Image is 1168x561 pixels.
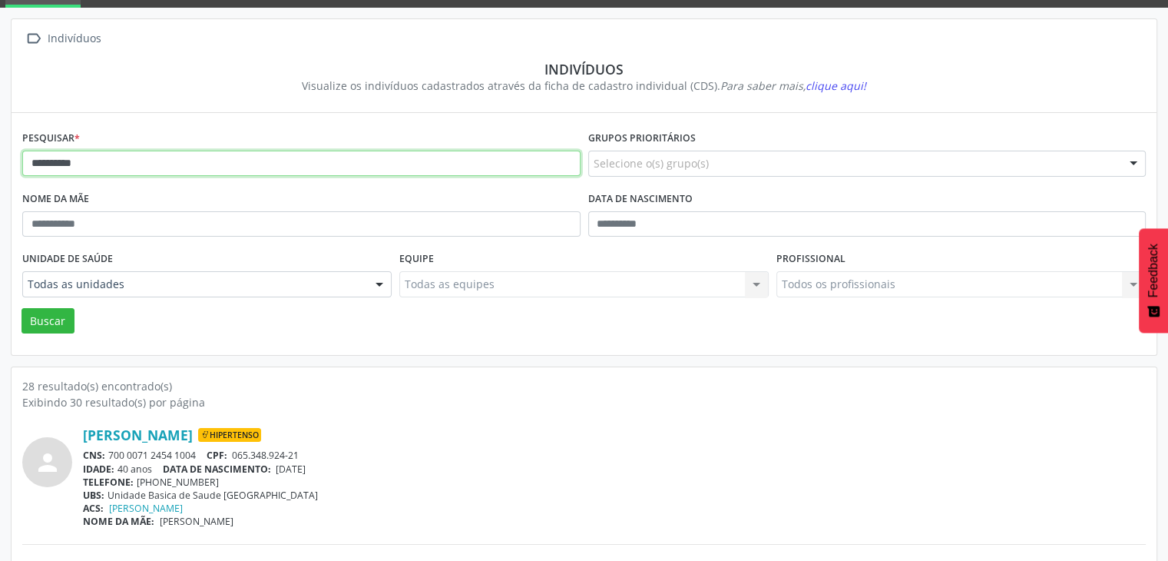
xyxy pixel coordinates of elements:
[109,502,183,515] a: [PERSON_NAME]
[163,463,271,476] span: DATA DE NASCIMENTO:
[207,449,227,462] span: CPF:
[399,247,434,271] label: Equipe
[22,28,104,50] a:  Indivíduos
[232,449,299,462] span: 065.348.924-21
[22,308,74,334] button: Buscar
[806,78,866,93] span: clique aqui!
[83,463,1146,476] div: 40 anos
[34,449,61,476] i: person
[594,155,709,171] span: Selecione o(s) grupo(s)
[160,515,233,528] span: [PERSON_NAME]
[720,78,866,93] i: Para saber mais,
[22,127,80,151] label: Pesquisar
[83,489,104,502] span: UBS:
[22,378,1146,394] div: 28 resultado(s) encontrado(s)
[1146,244,1160,297] span: Feedback
[28,277,360,292] span: Todas as unidades
[83,515,154,528] span: NOME DA MÃE:
[276,463,306,476] span: [DATE]
[198,428,261,442] span: Hipertenso
[33,78,1135,94] div: Visualize os indivíduos cadastrados através da ficha de cadastro individual (CDS).
[22,394,1146,410] div: Exibindo 30 resultado(s) por página
[33,61,1135,78] div: Indivíduos
[22,188,89,211] label: Nome da mãe
[83,449,105,462] span: CNS:
[588,127,696,151] label: Grupos prioritários
[1139,228,1168,333] button: Feedback - Mostrar pesquisa
[83,476,1146,489] div: [PHONE_NUMBER]
[22,28,45,50] i: 
[83,476,134,489] span: TELEFONE:
[45,28,104,50] div: Indivíduos
[83,489,1146,502] div: Unidade Basica de Saude [GEOGRAPHIC_DATA]
[22,247,113,271] label: Unidade de saúde
[588,188,693,211] label: Data de nascimento
[83,449,1146,462] div: 700 0071 2454 1004
[83,427,193,443] a: [PERSON_NAME]
[776,247,845,271] label: Profissional
[83,502,104,515] span: ACS:
[83,463,114,476] span: IDADE:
